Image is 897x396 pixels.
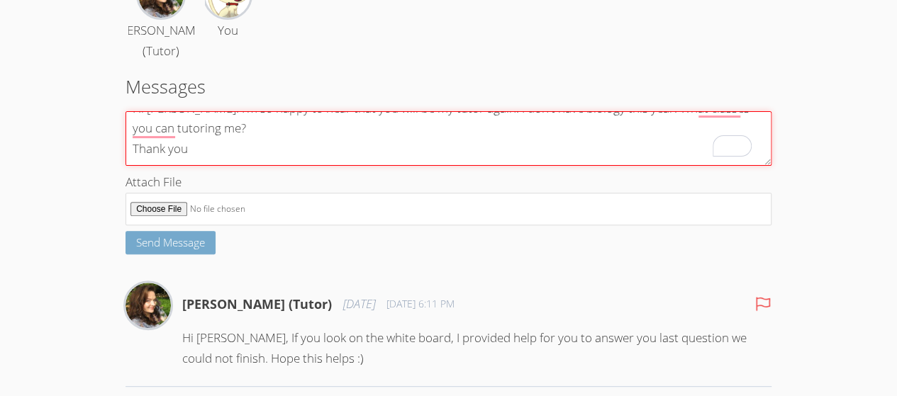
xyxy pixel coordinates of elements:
img: Diana Carle [126,283,171,328]
p: Hi [PERSON_NAME], If you look on the white board, I provided help for you to answer you last ques... [182,328,771,369]
span: Attach File [126,174,182,190]
div: You [218,21,238,41]
input: Attach File [126,193,771,226]
button: Send Message [126,231,216,254]
span: [DATE] 6:11 PM [386,297,455,311]
h4: [PERSON_NAME] (Tutor) [182,294,332,314]
div: [PERSON_NAME] (Tutor) [116,21,206,62]
span: [DATE] [343,294,375,315]
h2: Messages [126,73,771,100]
span: Send Message [136,235,205,249]
textarea: To enrich screen reader interactions, please activate Accessibility in Grammarly extension settings [126,111,771,166]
